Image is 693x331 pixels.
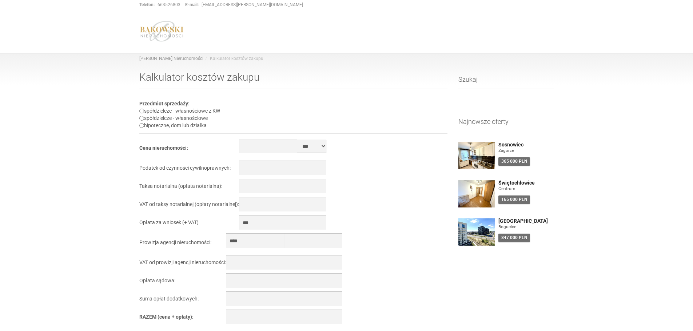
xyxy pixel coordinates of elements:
img: logo [139,21,184,42]
b: RAZEM (cena + opłaty): [139,314,194,320]
h3: Najnowsze oferty [458,118,554,131]
div: 365 000 PLN [498,157,530,166]
strong: E-mail: [185,2,199,7]
a: [EMAIL_ADDRESS][PERSON_NAME][DOMAIN_NAME] [202,2,303,7]
td: Taksa notarialna (opłata notarialna): [139,179,239,197]
td: VAT od taksy notarialnej (opłaty notarialnej): [139,197,239,215]
figure: Centrum [498,186,554,192]
input: spółdzielcze - własnościowe z KW [139,109,144,113]
td: VAT od prowizji agencji nieruchomości: [139,255,226,273]
a: [PERSON_NAME] Nieruchomości [139,56,203,61]
strong: Telefon: [139,2,155,7]
b: Cena nieruchomości: [139,145,188,151]
a: Sosnowiec [498,142,554,148]
a: [GEOGRAPHIC_DATA] [498,218,554,224]
figure: Bogucice [498,224,554,230]
h1: Kalkulator kosztów zakupu [139,72,448,89]
td: Opłata za wniosek (+ VAT) [139,215,239,233]
div: 847 000 PLN [498,234,530,242]
input: hipoteczne, dom lub działka [139,123,144,128]
label: hipoteczne, dom lub działka [139,122,207,128]
h3: Szukaj [458,76,554,89]
b: Przedmiot sprzedaży: [139,101,190,106]
td: Suma opłat dodatkowych: [139,291,226,310]
a: Świętochłowice [498,180,554,186]
label: spółdzielcze - własnościowe z KW [139,108,220,114]
figure: Zagórze [498,148,554,154]
div: 165 000 PLN [498,195,530,204]
td: Prowizja agencji nieruchomości: [139,233,226,255]
label: spółdzielcze - własnościowe [139,115,208,121]
td: Opłata sądowa: [139,273,226,291]
input: spółdzielcze - własnościowe [139,116,144,121]
a: 663526803 [158,2,180,7]
td: Podatek od czynności cywilnoprawnych: [139,161,239,179]
li: Kalkulator kosztów zakupu [203,56,263,62]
